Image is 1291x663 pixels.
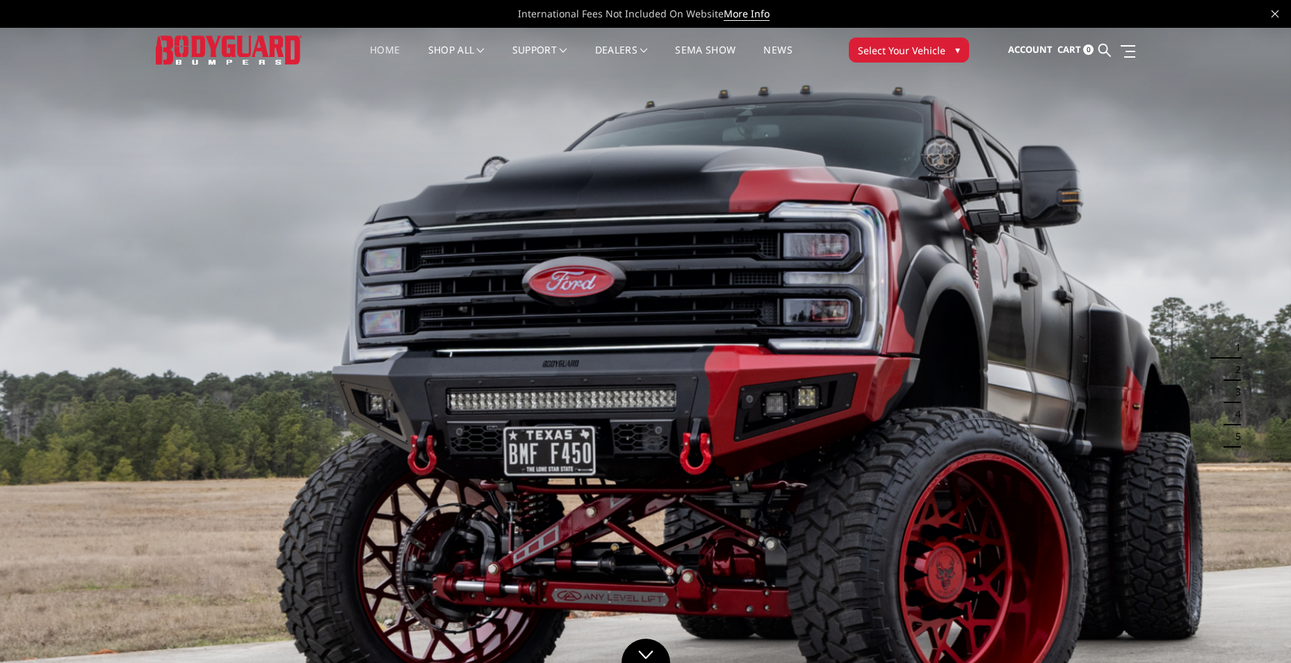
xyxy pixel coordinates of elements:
[156,35,302,64] img: BODYGUARD BUMPERS
[1227,403,1241,425] button: 4 of 5
[955,42,960,57] span: ▾
[1227,425,1241,448] button: 5 of 5
[370,45,400,72] a: Home
[675,45,736,72] a: SEMA Show
[763,45,792,72] a: News
[1227,337,1241,359] button: 1 of 5
[1008,31,1053,69] a: Account
[1008,43,1053,56] span: Account
[428,45,485,72] a: shop all
[595,45,648,72] a: Dealers
[1227,382,1241,404] button: 3 of 5
[858,43,945,58] span: Select Your Vehicle
[1057,31,1094,69] a: Cart 0
[1083,44,1094,55] span: 0
[622,639,670,663] a: Click to Down
[849,38,969,63] button: Select Your Vehicle
[512,45,567,72] a: Support
[1227,359,1241,382] button: 2 of 5
[1057,43,1081,56] span: Cart
[724,7,770,21] a: More Info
